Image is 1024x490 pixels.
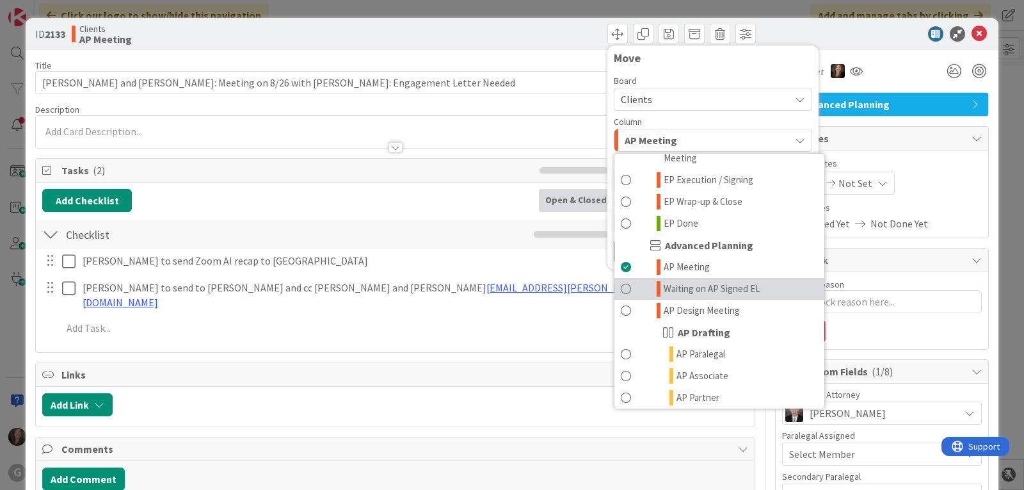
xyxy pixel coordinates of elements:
[872,365,893,378] span: ( 1/8 )
[782,431,982,440] div: Paralegal Assigned
[664,194,742,209] span: EP Wrap-up & Close
[614,117,642,126] span: Column
[676,368,728,384] span: AP Associate
[801,97,965,112] span: Advanced Planning
[782,390,982,399] div: Originating Attorney
[614,278,824,300] a: Waiting on AP Signed EL
[27,2,58,17] span: Support
[664,172,753,188] span: EP Execution / Signing
[614,191,824,213] a: EP Wrap-up & Close
[35,104,79,115] span: Description
[83,254,658,268] p: [PERSON_NAME] to send Zoom AI recap to [GEOGRAPHIC_DATA]
[83,281,643,309] a: [EMAIL_ADDRESS][PERSON_NAME][DOMAIN_NAME]
[61,367,732,382] span: Links
[35,26,65,42] span: ID
[838,176,872,191] span: Not Set
[789,446,855,462] span: Select Member
[678,325,730,340] span: AP Drafting
[665,238,753,253] span: Advanced Planning
[614,213,824,234] a: EP Done
[664,216,698,231] span: EP Done
[35,71,755,94] input: type card name here...
[614,300,824,322] a: AP Design Meeting
[61,163,533,178] span: Tasks
[782,201,982,215] span: Actual Dates
[614,76,637,85] span: Board
[61,223,349,246] input: Add Checklist...
[614,129,812,152] button: AP Meeting
[810,405,886,421] span: [PERSON_NAME]
[664,281,760,297] span: Waiting on AP Signed EL
[45,28,65,40] b: 2133
[614,52,812,65] div: Move
[676,390,719,405] span: AP Partner
[614,387,824,409] a: AP Partner
[35,60,52,71] label: Title
[614,256,824,278] a: AP Meeting
[93,164,105,177] span: ( 2 )
[664,259,710,275] span: AP Meeting
[801,131,965,146] span: Dates
[785,404,803,422] img: BG
[614,169,824,191] a: EP Execution / Signing
[83,281,658,309] p: [PERSON_NAME] to send to [PERSON_NAME] and cc [PERSON_NAME] and [PERSON_NAME]
[676,347,725,362] span: AP Paralegal
[79,34,132,44] b: AP Meeting
[614,153,825,409] div: AP Meeting
[614,409,824,446] a: AP [PERSON_NAME]/[PERSON_NAME]
[625,132,677,149] span: AP Meeting
[870,216,928,231] span: Not Done Yet
[614,343,824,365] a: AP Paralegal
[539,189,614,212] div: Open & Closed
[782,157,982,170] span: Planned Dates
[664,303,740,318] span: AP Design Meeting
[831,64,845,78] img: SB
[614,365,824,387] a: AP Associate
[61,441,732,457] span: Comments
[801,252,965,268] span: Block
[42,189,132,212] button: Add Checklist
[782,472,982,481] div: Secondary Paralegal
[42,393,113,416] button: Add Link
[621,93,652,106] span: Clients
[801,364,965,379] span: Custom Fields
[79,24,132,34] span: Clients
